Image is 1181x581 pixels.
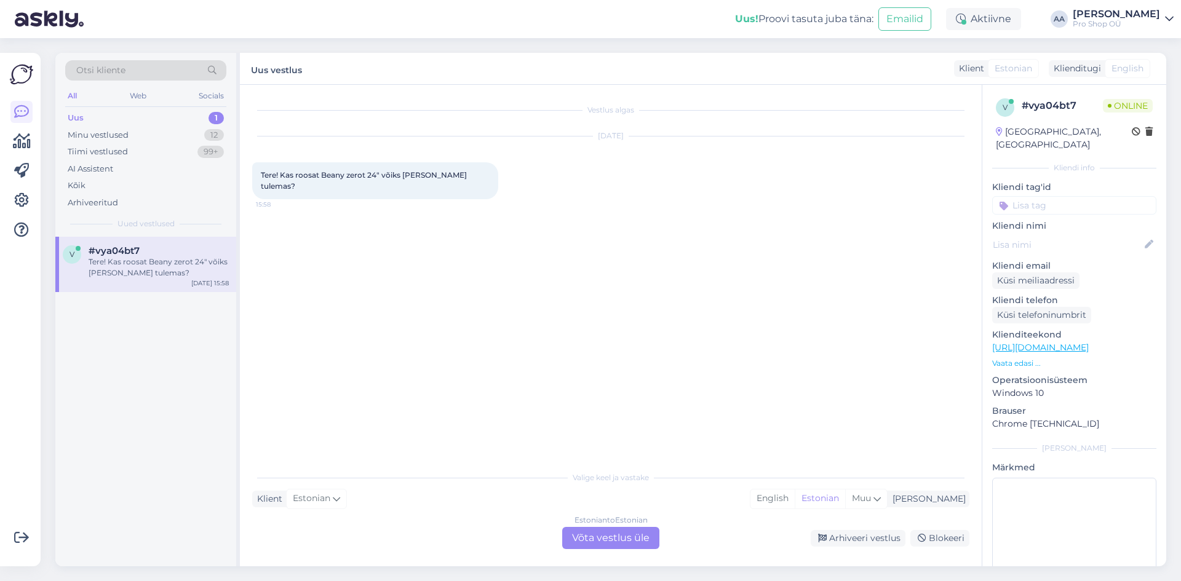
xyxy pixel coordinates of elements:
div: [PERSON_NAME] [1073,9,1160,19]
div: All [65,88,79,104]
div: [PERSON_NAME] [992,443,1156,454]
div: [PERSON_NAME] [888,492,966,505]
p: Klienditeekond [992,328,1156,341]
div: Klienditugi [1049,62,1101,75]
p: Kliendi email [992,259,1156,272]
a: [URL][DOMAIN_NAME] [992,342,1089,353]
div: Estonian [795,489,845,508]
div: Aktiivne [946,8,1021,30]
div: Küsi telefoninumbrit [992,307,1091,323]
span: Estonian [293,492,330,505]
div: Uus [68,112,84,124]
p: Operatsioonisüsteem [992,374,1156,387]
div: Küsi meiliaadressi [992,272,1080,289]
div: 99+ [197,146,224,158]
div: Socials [196,88,226,104]
div: Klient [954,62,984,75]
div: Minu vestlused [68,129,129,141]
div: Valige keel ja vastake [252,472,969,483]
div: [DATE] 15:58 [191,279,229,288]
a: [PERSON_NAME]Pro Shop OÜ [1073,9,1174,29]
p: Kliendi tag'id [992,181,1156,194]
div: Vestlus algas [252,105,969,116]
div: Kõik [68,180,85,192]
div: Pro Shop OÜ [1073,19,1160,29]
div: Proovi tasuta juba täna: [735,12,873,26]
div: # vya04bt7 [1022,98,1103,113]
div: Estonian to Estonian [575,515,648,526]
div: Kliendi info [992,162,1156,173]
span: Online [1103,99,1153,113]
span: Tere! Kas roosat Beany zerot 24" võiks [PERSON_NAME] tulemas? [261,170,469,191]
div: Võta vestlus üle [562,527,659,549]
img: Askly Logo [10,63,33,86]
div: Arhiveeri vestlus [811,530,905,547]
div: AA [1051,10,1068,28]
div: [DATE] [252,130,969,141]
input: Lisa nimi [993,238,1142,251]
span: English [1111,62,1143,75]
div: Tiimi vestlused [68,146,128,158]
p: Märkmed [992,461,1156,474]
span: 15:58 [256,200,302,209]
div: 12 [204,129,224,141]
input: Lisa tag [992,196,1156,215]
p: Chrome [TECHNICAL_ID] [992,417,1156,430]
div: [GEOGRAPHIC_DATA], [GEOGRAPHIC_DATA] [996,125,1132,151]
div: Arhiveeritud [68,197,118,209]
b: Uus! [735,13,758,25]
span: v [70,250,74,259]
div: English [750,489,795,508]
span: v [1003,103,1008,112]
span: Otsi kliente [76,64,125,77]
p: Kliendi telefon [992,294,1156,307]
p: Vaata edasi ... [992,358,1156,369]
p: Kliendi nimi [992,219,1156,232]
p: Brauser [992,405,1156,417]
span: Muu [852,492,871,504]
span: #vya04bt7 [89,245,140,256]
div: 1 [209,112,224,124]
p: Windows 10 [992,387,1156,400]
div: Web [127,88,149,104]
div: Blokeeri [910,530,969,547]
label: Uus vestlus [251,60,302,77]
span: Uued vestlused [117,218,175,229]
div: Klient [252,492,282,505]
div: AI Assistent [68,163,113,175]
span: Estonian [995,62,1032,75]
button: Emailid [878,7,931,31]
div: Tere! Kas roosat Beany zerot 24" võiks [PERSON_NAME] tulemas? [89,256,229,279]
